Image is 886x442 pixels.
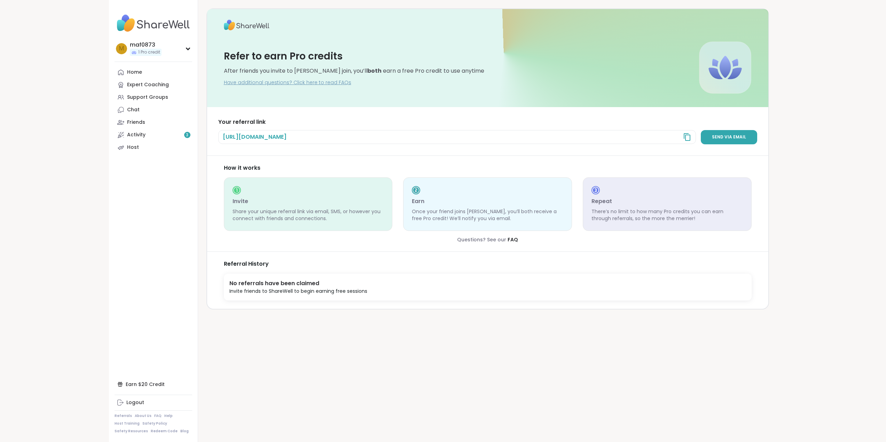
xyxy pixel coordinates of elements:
[115,11,192,35] img: ShareWell Nav Logo
[115,413,132,418] a: Referrals
[180,429,189,434] a: Blog
[127,94,168,101] div: Support Groups
[126,399,144,406] div: Logout
[412,197,563,206] h3: Earn
[115,141,192,154] a: Host
[701,130,757,144] a: Send via email
[127,144,139,151] div: Host
[508,236,518,243] a: FAQ
[591,197,743,206] h3: Repeat
[115,116,192,129] a: Friends
[115,421,140,426] a: Host Training
[233,197,384,206] h3: Invite
[115,129,192,141] a: Activity3
[164,413,173,418] a: Help
[127,81,169,88] div: Expert Coaching
[115,66,192,79] a: Home
[138,49,160,55] span: 1 Pro credit
[224,164,752,172] div: How it works
[186,132,188,138] span: 3
[224,79,351,86] a: Have additional questions? Click here to read FAQs
[127,69,142,76] div: Home
[127,106,140,113] div: Chat
[367,67,382,75] b: both
[224,49,343,63] h3: Refer to earn Pro credits
[229,288,367,295] div: Invite friends to ShareWell to begin earning free sessions
[127,119,145,126] div: Friends
[115,396,192,409] a: Logout
[135,413,151,418] a: About Us
[224,260,752,268] div: Referral History
[130,41,162,49] div: maf0873
[412,208,563,222] p: Once your friend joins [PERSON_NAME], you’ll both receive a free Pro credit! We’ll notify you via...
[233,208,384,222] p: Share your unique referral link via email, SMS, or however you connect with friends and connections.
[142,421,167,426] a: Safety Policy
[224,17,269,33] img: ShareWell Logo
[115,378,192,391] div: Earn $20 Credit
[224,236,752,243] div: Questions? See our
[115,79,192,91] a: Expert Coaching
[229,279,367,288] div: No referrals have been claimed
[115,104,192,116] a: Chat
[154,413,162,418] a: FAQ
[712,134,746,140] span: Send via email
[119,44,124,53] span: m
[115,429,148,434] a: Safety Resources
[115,91,192,104] a: Support Groups
[224,67,484,75] div: After friends you invite to [PERSON_NAME] join, you’ll earn a free Pro credit to use anytime
[151,429,178,434] a: Redeem Code
[127,131,146,138] div: Activity
[591,208,743,222] p: There’s no limit to how many Pro credits you can earn through referrals, so the more the merrier!
[223,133,287,141] span: [URL][DOMAIN_NAME]
[218,118,757,126] h3: Your referral link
